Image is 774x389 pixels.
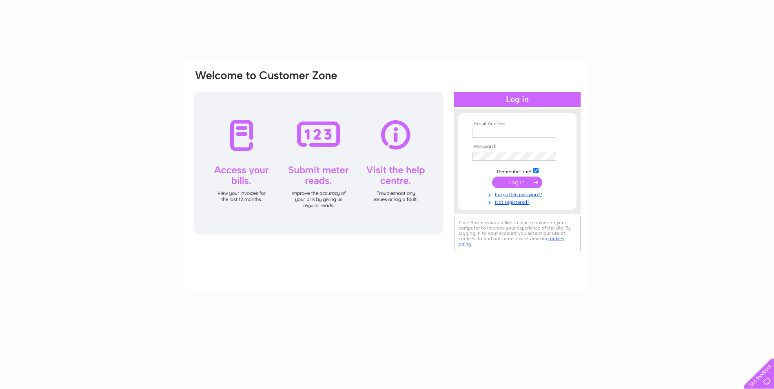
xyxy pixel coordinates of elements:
[459,236,564,247] a: cookies policy
[472,190,565,198] a: Forgotten password?
[470,121,565,127] th: Email Address:
[470,167,565,175] td: Remember me?
[454,216,581,251] div: Clear Business would like to place cookies on your computer to improve your experience of the sit...
[472,198,565,206] a: Not registered?
[470,144,565,150] th: Password:
[492,177,542,188] input: Submit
